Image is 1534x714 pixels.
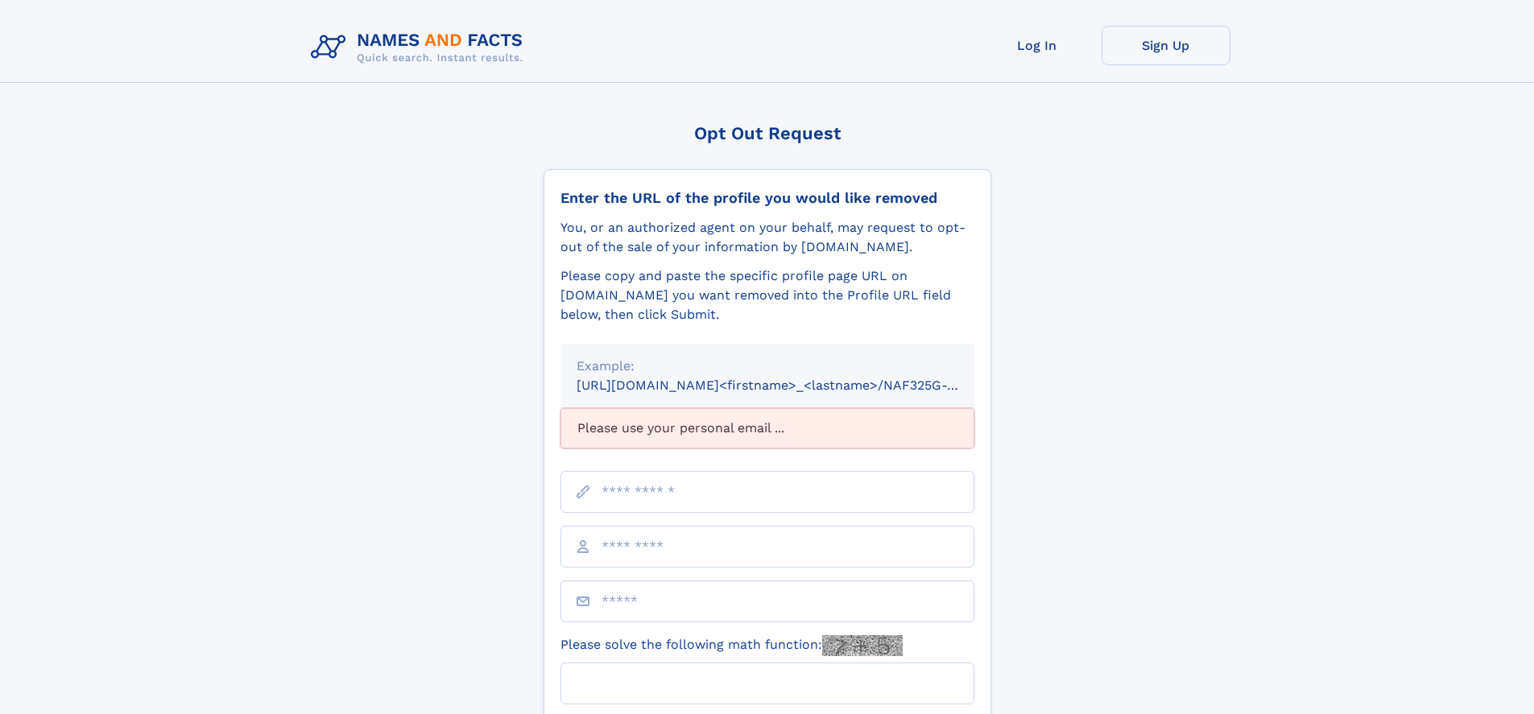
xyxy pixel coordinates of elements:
div: Opt Out Request [544,123,991,143]
img: Logo Names and Facts [304,26,536,69]
label: Please solve the following math function: [560,635,903,656]
a: Sign Up [1102,26,1230,65]
div: Please copy and paste the specific profile page URL on [DOMAIN_NAME] you want removed into the Pr... [560,266,974,324]
div: Enter the URL of the profile you would like removed [560,189,974,207]
div: Please use your personal email ... [560,408,974,448]
a: Log In [973,26,1102,65]
div: Example: [577,357,958,376]
div: You, or an authorized agent on your behalf, may request to opt-out of the sale of your informatio... [560,218,974,257]
small: [URL][DOMAIN_NAME]<firstname>_<lastname>/NAF325G-xxxxxxxx [577,378,1005,393]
